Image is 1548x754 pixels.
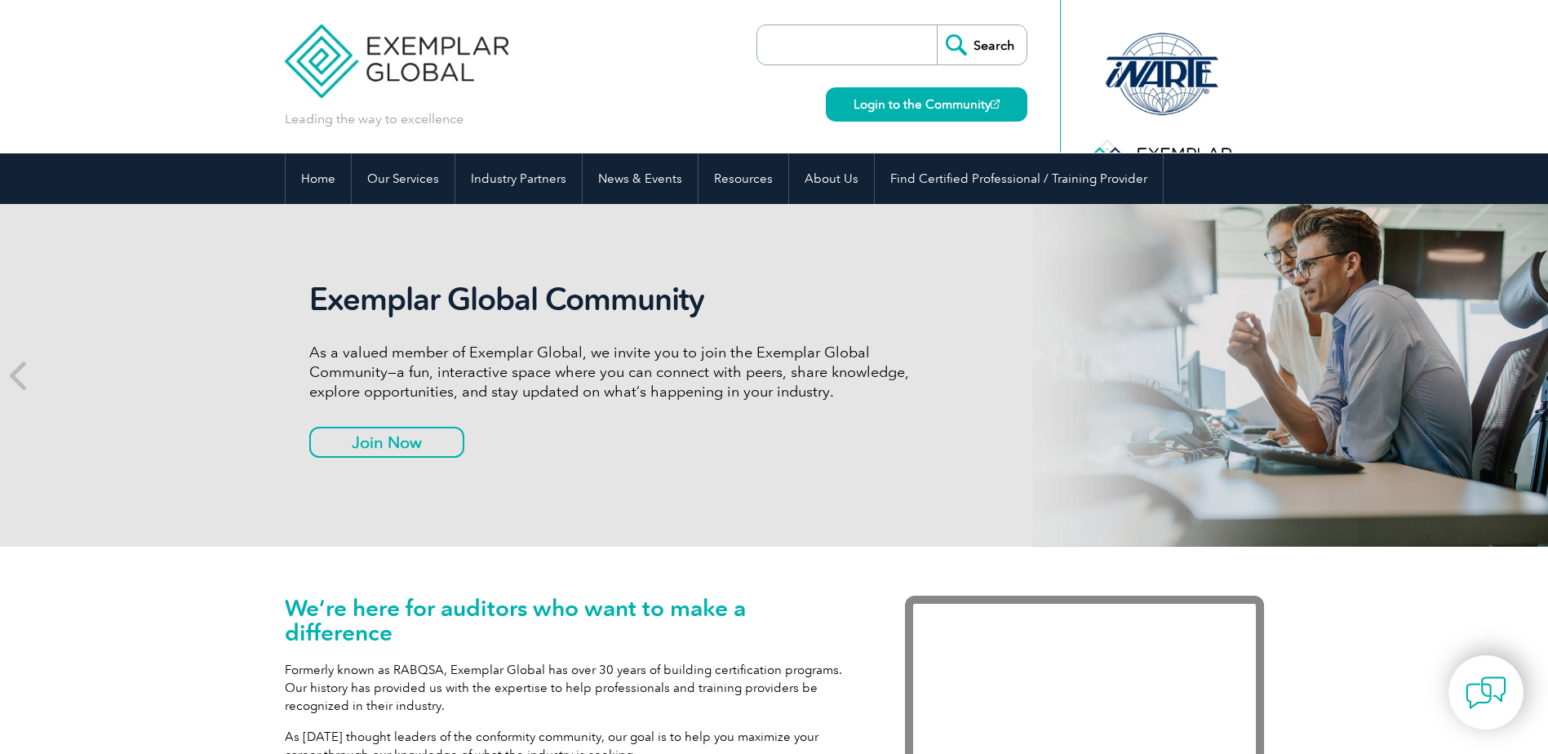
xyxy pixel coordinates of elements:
a: News & Events [583,153,698,204]
p: As a valued member of Exemplar Global, we invite you to join the Exemplar Global Community—a fun,... [309,343,921,401]
img: contact-chat.png [1466,672,1506,713]
a: Login to the Community [826,87,1027,122]
h1: We’re here for auditors who want to make a difference [285,596,856,645]
a: Industry Partners [455,153,582,204]
p: Leading the way to excellence [285,110,464,128]
a: Our Services [352,153,455,204]
a: Find Certified Professional / Training Provider [875,153,1163,204]
a: About Us [789,153,874,204]
a: Home [286,153,351,204]
img: open_square.png [991,100,1000,109]
a: Resources [699,153,788,204]
p: Formerly known as RABQSA, Exemplar Global has over 30 years of building certification programs. O... [285,661,856,715]
a: Join Now [309,427,464,458]
input: Search [937,25,1027,64]
h2: Exemplar Global Community [309,281,921,318]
